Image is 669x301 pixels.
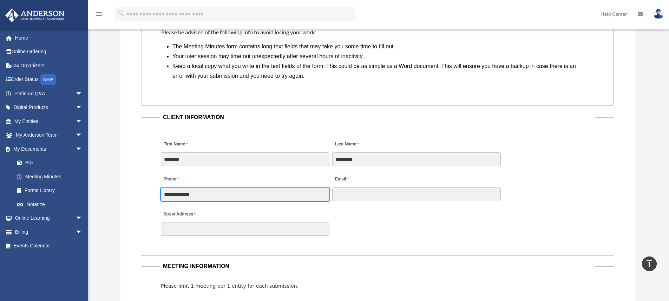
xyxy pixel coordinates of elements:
legend: CLIENT INFORMATION [160,112,595,122]
a: My Documentsarrow_drop_down [5,142,93,156]
span: arrow_drop_down [76,142,90,156]
span: arrow_drop_down [76,211,90,226]
a: Online Learningarrow_drop_down [5,211,93,225]
h4: Please be advised of the following info to avoid losing your work: [161,28,594,36]
a: Order StatusNEW [5,73,93,87]
a: Meeting Minutes [10,170,90,184]
span: arrow_drop_down [76,87,90,101]
img: User Pic [653,9,664,19]
a: Home [5,31,93,45]
img: Anderson Advisors Platinum Portal [3,8,67,22]
a: Billingarrow_drop_down [5,225,93,239]
a: vertical_align_top [642,256,657,271]
a: My Entitiesarrow_drop_down [5,114,93,128]
label: Email [332,175,350,184]
a: Events Calendar [5,239,93,253]
a: Notarize [10,197,93,211]
legend: MEETING INFORMATION [160,261,595,271]
span: Please limit 1 meeting per 1 entity for each submission. [161,283,299,289]
i: vertical_align_top [645,259,654,268]
li: The Meeting Minutes form contains long text fields that may take you some time to fill out. [172,42,588,52]
label: First Name [161,140,189,149]
label: Last Name [332,140,360,149]
a: My Anderson Teamarrow_drop_down [5,128,93,142]
label: Street Address [161,210,228,219]
a: Online Ordering [5,45,93,59]
span: arrow_drop_down [76,225,90,239]
span: arrow_drop_down [76,101,90,115]
i: search [117,9,125,17]
label: Phone [161,175,181,184]
i: menu [95,10,103,18]
a: menu [95,12,103,18]
span: arrow_drop_down [76,128,90,143]
a: Box [10,156,93,170]
li: Keep a local copy what you write in the text fields of the form. This could be as simple as a Wor... [172,61,588,81]
a: Platinum Q&Aarrow_drop_down [5,87,93,101]
div: NEW [40,74,56,85]
li: Your user session may time out unexpectedly after several hours of inactivity. [172,52,588,61]
a: Digital Productsarrow_drop_down [5,101,93,115]
a: Tax Organizers [5,59,93,73]
a: Forms Library [10,184,93,198]
span: arrow_drop_down [76,114,90,129]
